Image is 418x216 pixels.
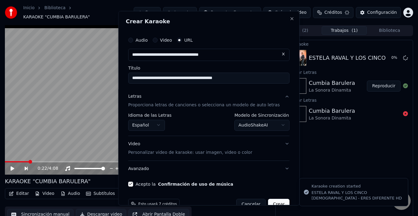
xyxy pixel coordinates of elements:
[128,141,252,155] div: Video
[138,202,177,207] span: Esto usará 7 créditos
[128,161,289,176] button: Avanzado
[128,113,289,135] div: LetrasProporciona letras de canciones o selecciona un modelo de auto letras
[128,136,289,160] button: VideoPersonalizar video de karaoke: usar imagen, video o color
[235,113,290,117] label: Modelo de Sincronización
[237,199,266,210] button: Cancelar
[160,38,172,42] label: Video
[128,93,141,99] div: Letras
[136,182,233,186] label: Acepto la
[128,149,252,155] p: Personalizar video de karaoke: usar imagen, video o color
[136,38,148,42] label: Audio
[184,38,193,42] label: URL
[128,66,289,70] label: Título
[128,102,280,108] p: Proporciona letras de canciones o selecciona un modelo de auto letras
[126,18,292,24] h2: Crear Karaoke
[128,113,172,117] label: Idioma de las Letras
[158,182,233,186] button: Acepto la
[128,88,289,113] button: LetrasProporciona letras de canciones o selecciona un modelo de auto letras
[268,199,289,210] button: Crear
